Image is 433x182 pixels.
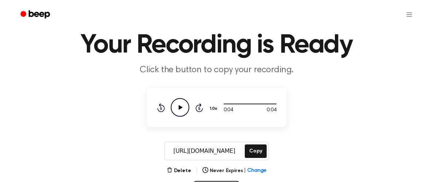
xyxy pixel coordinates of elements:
[15,8,57,22] a: Beep
[30,32,403,58] h1: Your Recording is Ready
[202,167,267,175] button: Never Expires|Change
[247,167,266,175] span: Change
[267,107,276,114] span: 0:04
[167,167,191,175] button: Delete
[244,167,246,175] span: |
[77,64,357,76] p: Click the button to copy your recording.
[245,144,266,158] button: Copy
[401,6,418,23] button: Open menu
[224,107,233,114] span: 0:04
[196,166,198,175] span: |
[209,102,220,115] button: 1.0x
